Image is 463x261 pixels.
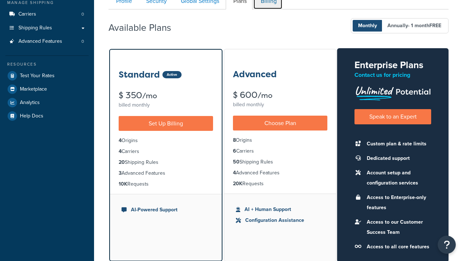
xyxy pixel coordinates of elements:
a: Analytics [5,96,89,109]
div: billed monthly [233,100,327,110]
small: /mo [142,91,157,101]
strong: 20K [233,180,242,187]
a: Test Your Rates [5,69,89,82]
strong: 10K [119,180,127,188]
li: Advanced Features [119,169,213,177]
li: Account setup and configuration services [363,168,431,188]
h3: Advanced [233,70,277,79]
div: Active [162,71,182,78]
strong: 4 [119,137,122,144]
li: Carriers [233,147,327,155]
strong: 4 [119,148,122,155]
li: Requests [119,180,213,188]
span: 0 [81,38,84,45]
h2: Available Plans [109,22,182,33]
strong: 50 [233,158,239,166]
div: billed monthly [119,100,213,110]
span: Advanced Features [18,38,62,45]
h2: Enterprise Plans [354,60,431,70]
button: Open Resource Center [438,236,456,254]
span: Monthly [353,20,382,32]
p: Contact us for pricing [354,70,431,80]
span: Shipping Rules [18,25,52,31]
li: Carriers [5,8,89,21]
span: Marketplace [20,86,47,92]
h3: Standard [119,70,160,79]
a: Marketplace [5,83,89,96]
li: Carriers [119,148,213,156]
li: Dedicated support [363,153,431,163]
a: Carriers 0 [5,8,89,21]
b: FREE [429,22,441,29]
div: $ 350 [119,91,213,100]
li: Origins [119,137,213,145]
li: Requests [233,180,327,188]
li: AI + Human Support [236,206,324,214]
span: 0 [81,11,84,17]
a: Shipping Rules [5,21,89,35]
li: Advanced Features [5,35,89,48]
a: Advanced Features 0 [5,35,89,48]
strong: 3 [119,169,122,177]
span: - 1 month [408,22,441,29]
a: Speak to an Expert [354,109,431,124]
li: Shipping Rules [233,158,327,166]
li: Origins [233,136,327,144]
a: Set Up Billing [119,116,213,131]
img: Unlimited Potential [354,84,431,100]
div: Resources [5,61,89,67]
strong: 6 [233,147,236,155]
span: Test Your Rates [20,73,55,79]
li: AI-Powered Support [122,206,210,214]
li: Configuration Assistance [236,216,324,224]
li: Access to Enterprise-only features [363,192,431,213]
small: /mo [258,90,272,100]
div: $ 600 [233,91,327,100]
li: Access to all core features [363,242,431,252]
li: Advanced Features [233,169,327,177]
li: Shipping Rules [119,158,213,166]
span: Analytics [20,100,40,106]
strong: 8 [233,136,236,144]
a: Help Docs [5,109,89,123]
span: Help Docs [20,113,43,119]
strong: 20 [119,158,125,166]
li: Custom plan & rate limits [363,139,431,149]
button: Monthly Annually- 1 monthFREE [351,18,449,33]
a: Choose Plan [233,116,327,130]
span: Carriers [18,11,36,17]
strong: 4 [233,169,236,177]
span: Annually [382,20,447,32]
li: Access to our Customer Success Team [363,217,431,237]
